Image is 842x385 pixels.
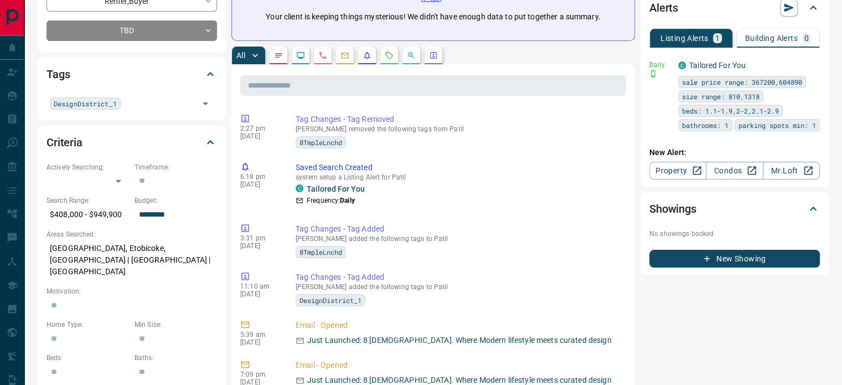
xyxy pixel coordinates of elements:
[649,70,657,78] svg: Push Notification Only
[660,34,709,42] p: Listing Alerts
[682,105,779,116] span: beds: 1.1-1.9,2-2,2.1-2.9
[54,98,117,109] span: DesignDistrict_1
[135,162,217,172] p: Timeframe:
[47,162,129,172] p: Actively Searching:
[296,125,622,133] p: [PERSON_NAME] removed the following tags from Patil
[296,162,622,173] p: Saved Search Created
[682,76,802,88] span: sale price range: 367200,604890
[340,197,355,204] strong: Daily
[299,137,342,148] span: 8TmpleLnchd
[296,271,622,283] p: Tag Changes - Tag Added
[240,173,279,181] p: 6:18 pm
[240,338,279,346] p: [DATE]
[649,60,671,70] p: Daily
[689,61,746,70] a: Tailored For You
[236,52,245,59] p: All
[407,51,416,60] svg: Opportunities
[649,196,820,222] div: Showings
[47,196,129,206] p: Search Range:
[307,335,612,346] p: Just Launched: 8 [DEMOGRAPHIC_DATA]. Where Modern lifestyle meets curated design
[299,295,361,306] span: DesignDistrict_1
[682,120,729,131] span: bathrooms: 1
[47,134,82,151] h2: Criteria
[296,283,622,291] p: [PERSON_NAME] added the following tags to Patil
[318,51,327,60] svg: Calls
[385,51,394,60] svg: Requests
[296,184,303,192] div: condos.ca
[240,181,279,188] p: [DATE]
[240,331,279,338] p: 5:39 am
[296,223,622,235] p: Tag Changes - Tag Added
[296,360,622,371] p: Email - Opened
[649,229,820,239] p: No showings booked
[135,196,217,206] p: Budget:
[240,290,279,298] p: [DATE]
[296,235,622,243] p: [PERSON_NAME] added the following tags to Patil
[47,239,217,281] p: [GEOGRAPHIC_DATA], Etobicoke, [GEOGRAPHIC_DATA] | [GEOGRAPHIC_DATA] | [GEOGRAPHIC_DATA]
[429,51,438,60] svg: Agent Actions
[47,206,129,224] p: $408,000 - $949,900
[135,353,217,363] p: Baths:
[296,173,622,181] p: system setup a Listing Alert for Patil
[266,11,600,23] p: Your client is keeping things mysterious! We didn't have enough data to put together a summary.
[745,34,798,42] p: Building Alerts
[240,283,279,290] p: 11:10 am
[649,147,820,158] p: New Alert:
[240,242,279,250] p: [DATE]
[340,51,349,60] svg: Emails
[47,320,129,330] p: Home Type:
[738,120,816,131] span: parking spots min: 1
[299,247,342,258] span: 8TmpleLnchd
[47,20,217,41] div: TBD
[804,34,809,42] p: 0
[240,125,279,132] p: 2:27 pm
[274,51,283,60] svg: Notes
[47,65,70,83] h2: Tags
[47,129,217,156] div: Criteria
[47,61,217,88] div: Tags
[47,229,217,239] p: Areas Searched:
[240,234,279,242] p: 3:31 pm
[296,51,305,60] svg: Lead Browsing Activity
[47,286,217,296] p: Motivation:
[763,162,820,179] a: Mr.Loft
[198,96,213,111] button: Open
[296,114,622,125] p: Tag Changes - Tag Removed
[135,320,217,330] p: Min Size:
[649,162,706,179] a: Property
[240,371,279,378] p: 7:09 pm
[649,200,696,218] h2: Showings
[240,132,279,140] p: [DATE]
[682,91,760,102] span: size range: 810,1318
[363,51,371,60] svg: Listing Alerts
[307,196,355,206] p: Frequency:
[649,250,820,268] button: New Showing
[307,184,365,193] a: Tailored For You
[296,320,622,331] p: Email - Opened
[47,353,129,363] p: Beds:
[715,34,720,42] p: 1
[706,162,763,179] a: Condos
[678,61,686,69] div: condos.ca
